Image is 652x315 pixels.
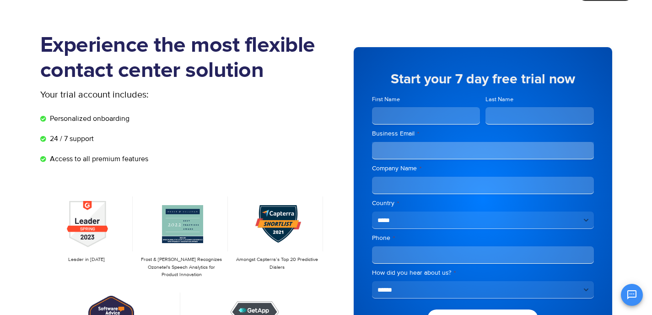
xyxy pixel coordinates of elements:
label: Phone [372,234,594,243]
p: Leader in [DATE] [45,256,128,264]
p: Your trial account includes: [40,88,258,102]
label: How did you hear about us? [372,268,594,277]
label: Last Name [485,95,594,104]
span: 24 / 7 support [48,133,94,144]
label: Company Name [372,164,594,173]
label: First Name [372,95,480,104]
label: Business Email [372,129,594,138]
button: Open chat [621,284,643,306]
h5: Start your 7 day free trial now [372,72,594,86]
span: Personalized onboarding [48,113,129,124]
span: Access to all premium features [48,153,148,164]
label: Country [372,199,594,208]
p: Amongst Capterra’s Top 20 Predictive Dialers [235,256,318,271]
h1: Experience the most flexible contact center solution [40,33,326,83]
p: Frost & [PERSON_NAME] Recognizes Ozonetel's Speech Analytics for Product Innovation [140,256,223,279]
